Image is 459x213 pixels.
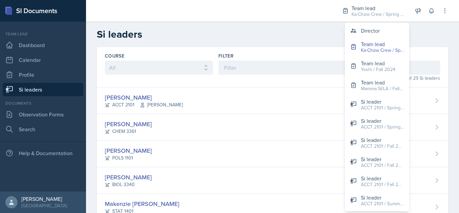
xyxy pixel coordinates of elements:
[105,119,152,129] div: [PERSON_NAME]
[3,146,83,160] div: Help & Documentation
[361,27,380,35] div: Director
[105,93,183,102] div: [PERSON_NAME]
[351,4,405,12] div: Team lead
[345,37,409,57] button: Team lead Ka-Chow Crew / Spring 2025
[361,85,404,92] div: Mamma SI/LA / Fall 2025
[3,100,83,106] div: Documents
[22,196,67,202] div: [PERSON_NAME]
[3,38,83,52] a: Dashboard
[361,66,395,73] div: Yoshi / Fall 2024
[361,78,404,86] div: Team lead
[97,87,448,114] a: [PERSON_NAME] ACCT 2101[PERSON_NAME]
[218,61,440,75] input: Filter
[3,122,83,136] a: Search
[218,75,440,82] div: Showing 29 of 29 Si leaders
[105,101,183,108] div: ACCT 2101
[361,59,395,67] div: Team lead
[361,40,404,48] div: Team lead
[361,181,404,188] div: ACCT 2101 / Fall 2025
[97,141,448,167] a: [PERSON_NAME] POLS 1101
[105,173,152,182] div: [PERSON_NAME]
[345,133,409,152] button: Si leader ACCT 2101 / Fall 2024
[361,136,404,144] div: Si leader
[105,52,124,59] label: Course
[345,57,409,76] button: Team lead Yoshi / Fall 2024
[105,146,152,155] div: [PERSON_NAME]
[218,52,234,59] label: Filter
[345,76,409,95] button: Team lead Mamma SI/LA / Fall 2025
[22,202,67,209] div: [GEOGRAPHIC_DATA]
[3,31,83,37] div: Team lead
[361,123,404,131] div: ACCT 2101 / Spring 2025
[361,155,404,163] div: Si leader
[97,167,448,194] a: [PERSON_NAME] BIOL 3340
[97,28,448,40] h2: Si leaders
[105,128,152,135] div: CHEM 3361
[105,154,152,162] div: POLS 1101
[3,68,83,81] a: Profile
[351,11,405,18] div: Ka-Chow Crew / Spring 2025
[345,172,409,191] button: Si leader ACCT 2101 / Fall 2025
[361,143,404,150] div: ACCT 2101 / Fall 2024
[361,104,404,111] div: ACCT 2101 / Spring 2024
[361,98,404,106] div: Si leader
[97,114,448,141] a: [PERSON_NAME] CHEM 3361
[140,101,183,108] span: [PERSON_NAME]
[361,162,404,169] div: ACCT 2101 / Fall 2023
[361,193,404,202] div: Si leader
[345,191,409,210] button: Si leader ACCT 2101 / Summer 2024
[3,53,83,67] a: Calendar
[345,114,409,133] button: Si leader ACCT 2101 / Spring 2025
[105,181,152,188] div: BIOL 3340
[361,47,404,54] div: Ka-Chow Crew / Spring 2025
[345,95,409,114] button: Si leader ACCT 2101 / Spring 2024
[105,199,179,208] div: Makenzie [PERSON_NAME]
[361,117,404,125] div: Si leader
[345,24,409,37] button: Director
[361,200,404,207] div: ACCT 2101 / Summer 2024
[361,174,404,182] div: Si leader
[3,83,83,96] a: Si leaders
[3,108,83,121] a: Observation Forms
[345,152,409,172] button: Si leader ACCT 2101 / Fall 2023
